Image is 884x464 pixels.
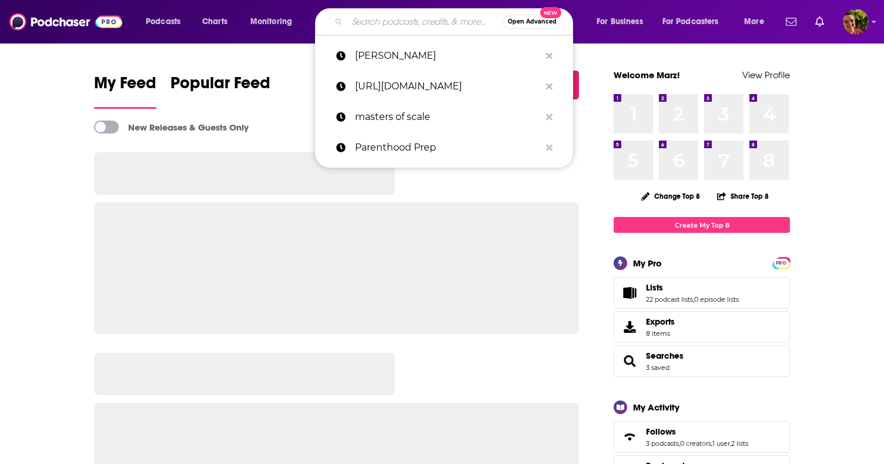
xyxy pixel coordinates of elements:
[347,12,503,31] input: Search podcasts, credits, & more...
[614,69,680,81] a: Welcome Marz!
[614,345,790,377] span: Searches
[315,71,573,102] a: [URL][DOMAIN_NAME]
[326,8,584,35] div: Search podcasts, credits, & more...
[730,439,731,448] span: ,
[811,12,829,32] a: Show notifications dropdown
[679,439,680,448] span: ,
[94,73,156,100] span: My Feed
[614,311,790,343] a: Exports
[355,102,540,132] p: masters of scale
[540,7,561,18] span: New
[712,439,730,448] a: 1 user
[94,73,156,109] a: My Feed
[646,426,748,437] a: Follows
[781,12,801,32] a: Show notifications dropdown
[242,12,307,31] button: open menu
[716,185,769,208] button: Share Top 8
[315,132,573,163] a: Parenthood Prep
[138,12,196,31] button: open menu
[315,41,573,71] a: [PERSON_NAME]
[614,277,790,309] span: Lists
[618,353,641,369] a: Searches
[774,259,788,268] span: PRO
[646,316,675,327] span: Exports
[680,439,711,448] a: 0 creators
[9,11,122,33] img: Podchaser - Follow, Share and Rate Podcasts
[744,14,764,30] span: More
[355,41,540,71] p: nathan latka
[736,12,779,31] button: open menu
[355,132,540,163] p: Parenthood Prep
[250,14,292,30] span: Monitoring
[170,73,270,109] a: Popular Feed
[646,363,669,372] a: 3 saved
[618,429,641,445] a: Follows
[614,421,790,453] span: Follows
[633,402,679,413] div: My Activity
[618,285,641,301] a: Lists
[202,14,227,30] span: Charts
[646,439,679,448] a: 3 podcasts
[508,19,557,25] span: Open Advanced
[646,329,675,338] span: 8 items
[646,426,676,437] span: Follows
[711,439,712,448] span: ,
[503,15,562,29] button: Open AdvancedNew
[614,217,790,233] a: Create My Top 8
[843,9,869,35] img: User Profile
[646,282,663,293] span: Lists
[633,258,662,269] div: My Pro
[843,9,869,35] span: Logged in as Marz
[646,295,693,303] a: 22 podcast lists
[662,14,719,30] span: For Podcasters
[774,258,788,267] a: PRO
[195,12,235,31] a: Charts
[646,350,684,361] a: Searches
[655,12,736,31] button: open menu
[646,282,739,293] a: Lists
[742,69,790,81] a: View Profile
[94,121,249,133] a: New Releases & Guests Only
[597,14,643,30] span: For Business
[693,295,694,303] span: ,
[588,12,658,31] button: open menu
[146,14,180,30] span: Podcasts
[170,73,270,100] span: Popular Feed
[618,319,641,335] span: Exports
[843,9,869,35] button: Show profile menu
[315,102,573,132] a: masters of scale
[634,189,707,203] button: Change Top 8
[731,439,748,448] a: 2 lists
[694,295,739,303] a: 0 episode lists
[355,71,540,102] p: https://www.youtube.com/channel/UCJ4E393uI8mWRlSqgoeUKKw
